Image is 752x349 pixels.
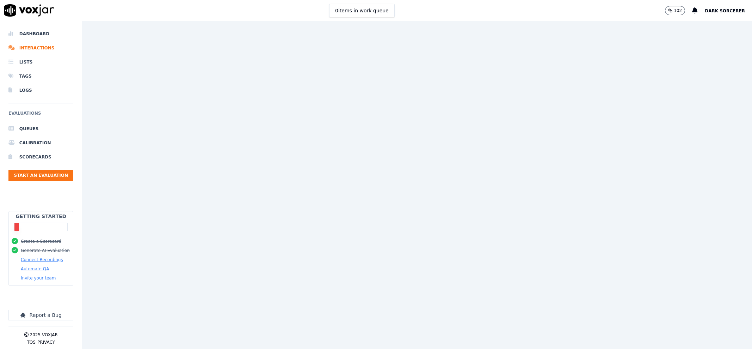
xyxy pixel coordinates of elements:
[21,266,49,272] button: Automate QA
[674,8,682,13] p: 102
[705,8,745,13] span: Dark Sorcerer
[21,239,61,244] button: Create a Scorecard
[665,6,685,15] button: 102
[8,170,73,181] button: Start an Evaluation
[8,150,73,164] a: Scorecards
[4,4,54,17] img: voxjar logo
[8,136,73,150] a: Calibration
[21,248,70,253] button: Generate AI Evaluation
[30,332,58,338] p: 2025 Voxjar
[8,83,73,97] a: Logs
[8,109,73,122] h6: Evaluations
[21,275,56,281] button: Invite your team
[21,257,63,263] button: Connect Recordings
[8,122,73,136] a: Queues
[665,6,692,15] button: 102
[705,6,752,15] button: Dark Sorcerer
[8,27,73,41] a: Dashboard
[8,55,73,69] a: Lists
[329,4,395,17] button: 0items in work queue
[27,339,35,345] button: TOS
[37,339,55,345] button: Privacy
[8,41,73,55] a: Interactions
[8,69,73,83] a: Tags
[16,213,66,220] h2: Getting Started
[8,310,73,320] button: Report a Bug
